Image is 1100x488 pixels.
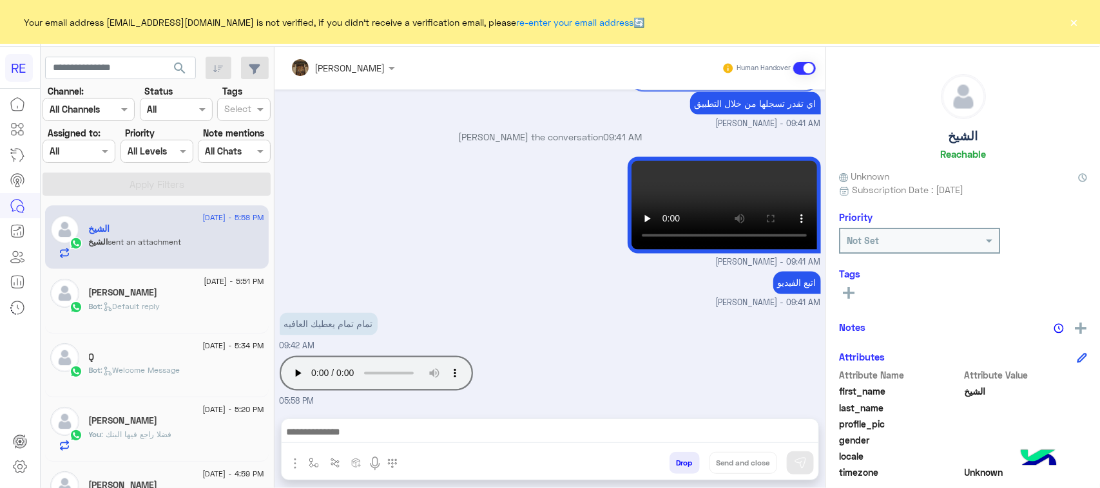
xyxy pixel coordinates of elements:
span: [DATE] - 5:58 PM [202,212,264,223]
img: defaultAdmin.png [50,279,79,308]
label: Status [144,84,173,98]
h5: الشيخ [949,129,978,144]
button: Send and close [709,452,777,474]
span: timezone [839,465,962,479]
span: [DATE] - 5:51 PM [204,276,264,287]
img: send voice note [367,456,383,471]
h6: Attributes [839,351,885,362]
label: Channel: [48,84,84,98]
a: re-enter your email address [517,17,634,28]
img: make a call [387,458,398,469]
img: send attachment [287,456,303,471]
h6: Priority [839,211,873,223]
span: Subscription Date : [DATE] [852,183,963,196]
img: hulul-logo.png [1016,436,1061,482]
h6: Notes [839,321,865,333]
span: [PERSON_NAME] - 09:41 AM [716,118,821,130]
span: : Welcome Message [101,365,180,375]
span: [PERSON_NAME] - 09:41 AM [716,257,821,269]
img: defaultAdmin.png [50,343,79,372]
span: 05:58 PM [280,397,314,406]
span: null [965,449,1088,463]
span: : Default reply [101,301,160,311]
label: Note mentions [203,126,264,140]
span: الشيخ [89,237,108,247]
label: Priority [125,126,155,140]
div: RE [5,54,33,82]
span: الشيخ [965,384,1088,398]
span: Your email address [EMAIL_ADDRESS][DOMAIN_NAME] is not verified, if you didn't receive a verifica... [24,15,645,29]
span: Attribute Value [965,368,1088,382]
img: Trigger scenario [330,458,340,468]
p: 7/9/2025, 9:42 AM [280,313,378,335]
span: first_name [839,384,962,398]
p: 7/9/2025, 9:41 AM [690,92,821,115]
span: Bot [89,365,101,375]
img: WhatsApp [70,429,82,442]
span: Unknown [965,465,1088,479]
button: Apply Filters [43,173,271,196]
h5: Q [89,352,95,362]
span: gender [839,433,962,447]
span: last_name [839,401,962,415]
span: You [89,429,102,439]
span: Bot [89,301,101,311]
img: select flow [309,458,319,468]
span: search [172,61,188,76]
button: create order [346,452,367,473]
img: defaultAdmin.png [50,215,79,244]
span: Unknown [839,169,889,183]
img: WhatsApp [70,301,82,314]
span: 09:42 AM [280,341,315,351]
div: Select [222,102,251,118]
button: Drop [670,452,700,474]
small: Human Handover [737,63,791,73]
img: WhatsApp [70,365,82,378]
span: [DATE] - 5:34 PM [202,340,264,352]
span: sent an attachment [108,237,182,247]
button: Trigger scenario [325,452,346,473]
span: locale [839,449,962,463]
h5: Ali Alharbi [89,415,158,426]
span: [PERSON_NAME] - 09:41 AM [716,297,821,310]
p: [PERSON_NAME] the conversation [280,130,821,144]
h5: سعد البقمي [89,287,158,298]
span: profile_pic [839,417,962,431]
span: فضلا راجع فيها البنك [102,429,172,439]
img: WhatsApp [70,237,82,250]
button: search [164,57,196,84]
audio: Your browser does not support the audio tag. [280,356,473,391]
button: × [1068,15,1081,28]
img: create order [351,458,362,468]
button: select flow [304,452,325,473]
label: Assigned to: [48,126,101,140]
span: [DATE] - 4:59 PM [202,468,264,480]
h5: الشيخ [89,223,110,234]
img: defaultAdmin.png [50,407,79,436]
span: 09:41 AM [603,131,642,142]
img: add [1075,323,1086,334]
h6: Reachable [940,148,986,160]
h6: Tags [839,268,1087,279]
img: send message [794,456,807,469]
label: Tags [222,84,242,98]
span: Attribute Name [839,368,962,382]
span: [DATE] - 5:20 PM [202,404,264,415]
p: 7/9/2025, 9:41 AM [773,272,821,294]
img: defaultAdmin.png [941,75,985,118]
img: notes [1054,323,1064,333]
span: null [965,433,1088,447]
